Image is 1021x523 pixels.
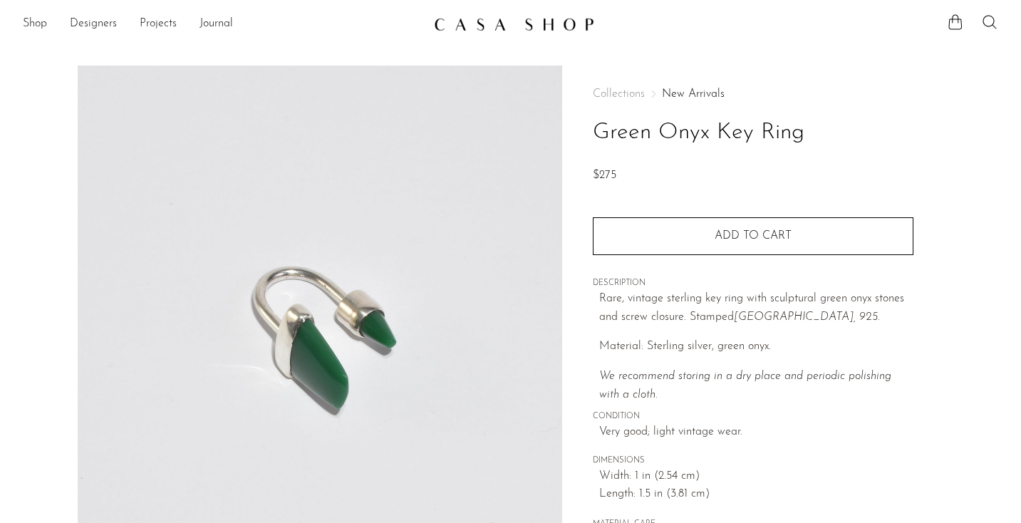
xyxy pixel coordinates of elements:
[593,115,913,151] h1: Green Onyx Key Ring
[599,485,913,504] span: Length: 1.5 in (3.81 cm)
[593,88,645,100] span: Collections
[599,423,913,442] span: Very good; light vintage wear.
[599,371,891,400] i: We recommend storing in a dry place and periodic polishing with a cloth.
[593,217,913,254] button: Add to cart
[599,290,913,326] p: Rare, vintage sterling key ring with sculptural green onyx stones and screw closure. Stamped
[23,15,47,33] a: Shop
[734,311,880,323] em: [GEOGRAPHIC_DATA], 925.
[199,15,233,33] a: Journal
[593,410,913,423] span: CONDITION
[593,455,913,467] span: DIMENSIONS
[23,12,423,36] ul: NEW HEADER MENU
[599,338,913,356] p: Material: Sterling silver, green onyx.
[140,15,177,33] a: Projects
[599,467,913,486] span: Width: 1 in (2.54 cm)
[715,230,792,242] span: Add to cart
[593,170,616,181] span: $275
[593,88,913,100] nav: Breadcrumbs
[70,15,117,33] a: Designers
[23,12,423,36] nav: Desktop navigation
[662,88,725,100] a: New Arrivals
[593,277,913,290] span: DESCRIPTION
